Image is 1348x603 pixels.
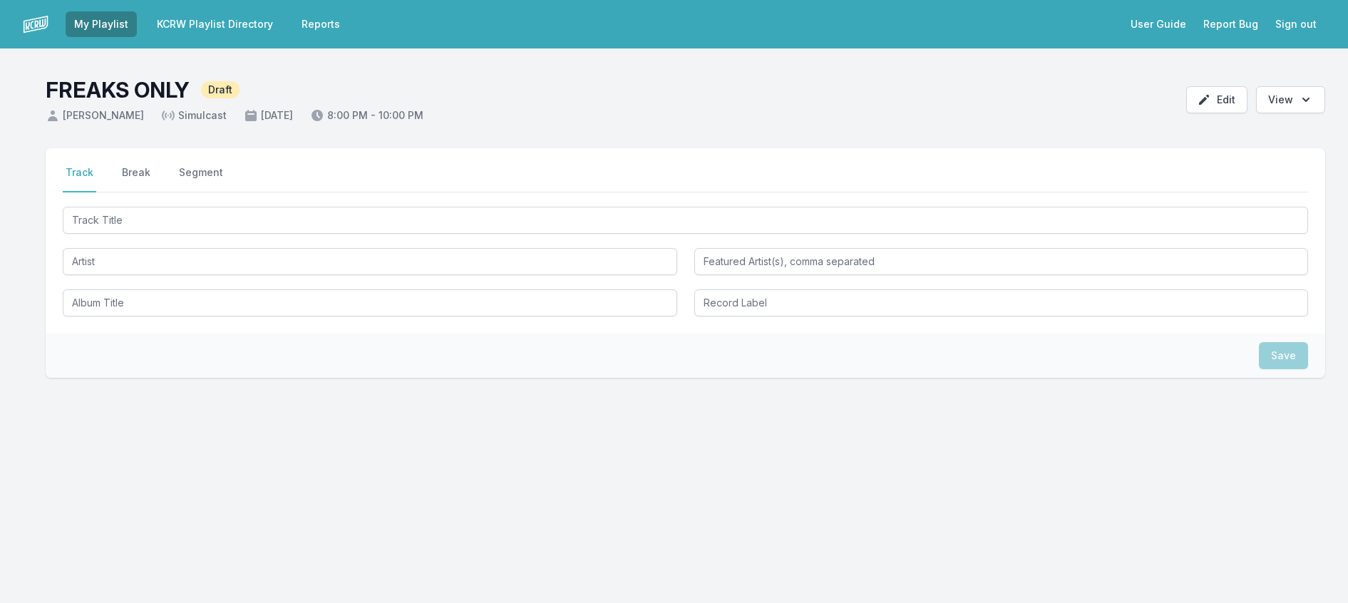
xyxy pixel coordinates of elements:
[1195,11,1267,37] a: Report Bug
[66,11,137,37] a: My Playlist
[63,207,1308,234] input: Track Title
[119,165,153,192] button: Break
[148,11,282,37] a: KCRW Playlist Directory
[63,248,677,275] input: Artist
[46,77,190,103] h1: FREAKS ONLY
[1186,86,1247,113] button: Edit
[1122,11,1195,37] a: User Guide
[46,108,144,123] span: [PERSON_NAME]
[1256,86,1325,113] button: Open options
[63,289,677,316] input: Album Title
[1267,11,1325,37] button: Sign out
[201,81,240,98] span: Draft
[63,165,96,192] button: Track
[23,11,48,37] img: logo-white-87cec1fa9cbef997252546196dc51331.png
[694,248,1309,275] input: Featured Artist(s), comma separated
[694,289,1309,316] input: Record Label
[161,108,227,123] span: Simulcast
[1259,342,1308,369] button: Save
[310,108,423,123] span: 8:00 PM - 10:00 PM
[244,108,293,123] span: [DATE]
[293,11,349,37] a: Reports
[176,165,226,192] button: Segment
